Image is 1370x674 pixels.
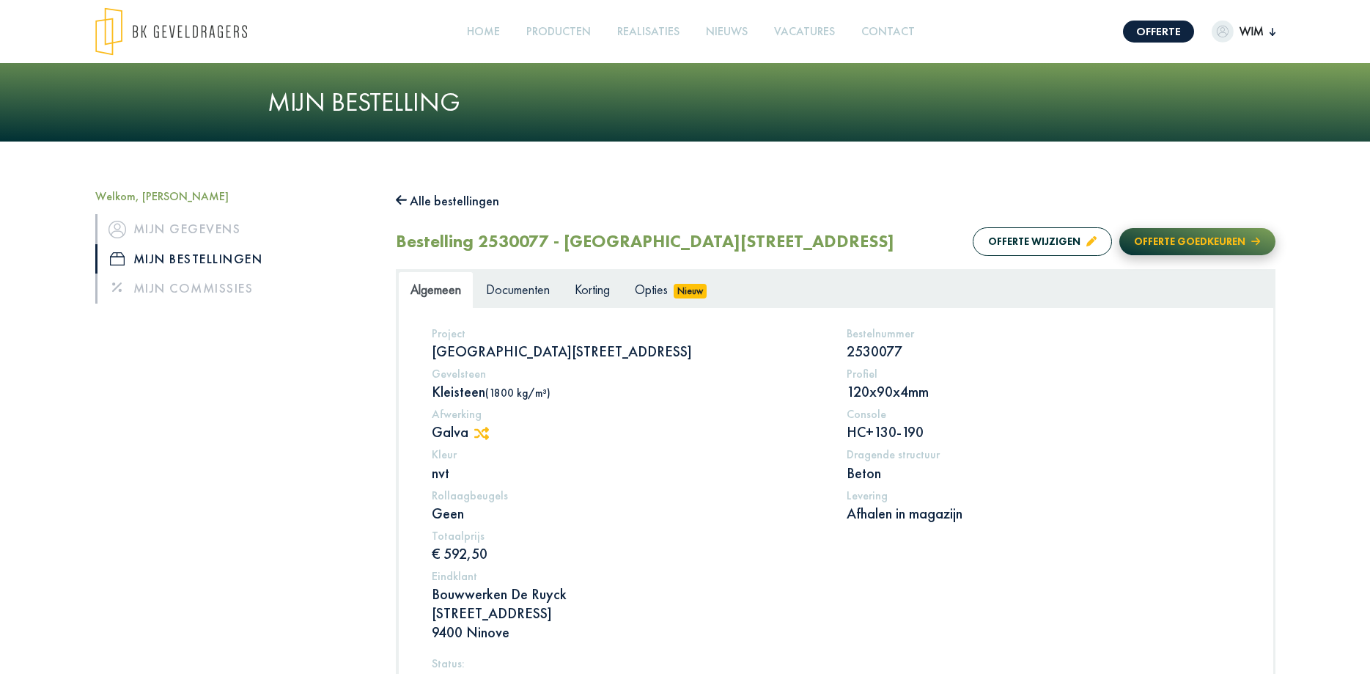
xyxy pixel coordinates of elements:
h5: Console [847,407,1240,421]
a: iconMijn gegevens [95,214,374,243]
span: (1800 kg/m³) [485,386,550,400]
a: Offerte [1123,21,1194,43]
p: 120x90x4mm [847,382,1240,401]
p: [GEOGRAPHIC_DATA][STREET_ADDRESS] [432,342,825,361]
a: Nieuws [700,15,754,48]
button: Alle bestellingen [396,189,500,213]
p: Beton [847,464,1240,483]
h5: Welkom, [PERSON_NAME] [95,189,374,203]
h5: Kleur [432,447,825,461]
p: Bouwwerken De Ruyck [432,585,1240,642]
h5: Profiel [847,367,1240,381]
p: nvt [432,464,825,483]
button: Offerte wijzigen [973,227,1112,256]
span: Algemeen [410,281,461,298]
h1: Mijn bestelling [268,87,1103,118]
p: Afhalen in magazijn [847,504,1240,523]
h5: Gevelsteen [432,367,825,381]
a: Vacatures [768,15,841,48]
ul: Tabs [398,271,1273,307]
span: Nieuw [674,284,707,298]
span: Korting [575,281,610,298]
h5: Status: [432,656,1240,670]
h5: Totaalprijs [432,529,825,543]
a: Mijn commissies [95,274,374,303]
a: Realisaties [611,15,685,48]
span: Documenten [486,281,550,298]
button: Offerte goedkeuren [1119,228,1275,255]
img: icon [110,252,125,265]
p: Galva [432,422,825,442]
a: Contact [855,15,921,48]
h5: Rollaagbeugels [432,488,825,502]
h5: Eindklant [432,569,1240,583]
a: iconMijn bestellingen [95,244,374,274]
img: dummypic.png [1212,21,1234,43]
p: Kleisteen [432,382,825,401]
h2: Bestelling 2530077 - [GEOGRAPHIC_DATA][STREET_ADDRESS] [396,231,894,252]
button: Wim [1212,21,1275,43]
img: logo [95,7,247,56]
p: € 592,50 [432,544,825,563]
p: 2530077 [847,342,1240,361]
h5: Project [432,326,825,340]
span: [STREET_ADDRESS] 9400 Ninove [432,604,552,642]
a: Home [461,15,506,48]
span: Opties [635,281,668,298]
h5: Dragende structuur [847,447,1240,461]
h5: Levering [847,488,1240,502]
span: Wim [1234,23,1270,40]
h5: Bestelnummer [847,326,1240,340]
p: HC+130-190 [847,422,1240,442]
p: Geen [432,504,825,523]
img: icon [108,221,126,238]
a: Producten [520,15,597,48]
h5: Afwerking [432,407,825,421]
